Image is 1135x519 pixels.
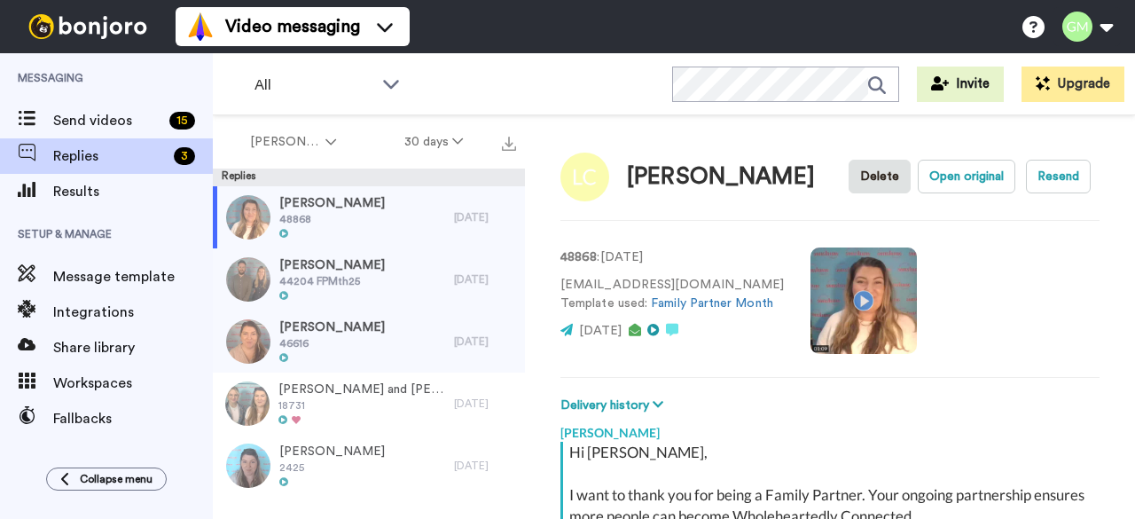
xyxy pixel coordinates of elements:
span: Collapse menu [80,472,153,486]
span: [PERSON_NAME] [279,318,385,336]
a: [PERSON_NAME]2425[DATE] [213,435,525,497]
strong: 48868 [560,251,597,263]
span: Replies [53,145,167,167]
div: [DATE] [454,210,516,224]
span: [PERSON_NAME] [279,194,385,212]
span: All [254,75,373,96]
a: [PERSON_NAME]46616[DATE] [213,311,525,373]
span: 18731 [278,398,445,413]
div: [DATE] [454,459,516,473]
span: [PERSON_NAME] [279,256,385,274]
button: Invite [917,67,1004,102]
img: cdd0fdb1-cdaf-462f-bae3-e70f36b1edf7-thumb.jpg [226,195,270,240]
span: Send videos [53,110,162,131]
button: Delete [849,160,911,193]
button: Delivery history [560,396,669,415]
span: [PERSON_NAME] and [PERSON_NAME] [278,381,445,398]
span: Integrations [53,302,213,323]
span: 46616 [279,336,385,350]
div: [DATE] [454,334,516,349]
button: [PERSON_NAME] [216,126,371,158]
img: 2ed01c76-56a5-40ab-8bab-02fb467d86ef-thumb.jpg [226,257,270,302]
button: Collapse menu [46,468,167,491]
img: Image of Linda Cheng [560,153,609,201]
div: [DATE] [454,397,516,411]
div: Replies [213,169,525,186]
img: bj-logo-header-white.svg [21,14,154,39]
img: export.svg [502,137,516,151]
p: [EMAIL_ADDRESS][DOMAIN_NAME] Template used: [560,276,784,313]
span: [DATE] [579,325,622,337]
a: [PERSON_NAME] and [PERSON_NAME]18731[DATE] [213,373,525,435]
a: Family Partner Month [651,297,773,310]
button: Upgrade [1021,67,1124,102]
span: [PERSON_NAME] [279,443,385,460]
div: [DATE] [454,272,516,287]
img: vm-color.svg [186,12,215,41]
img: 2e9a0944-aed1-4349-83e8-59bfbdefbcc3-thumb.jpg [225,381,270,426]
span: 48868 [279,212,385,226]
a: [PERSON_NAME]48868[DATE] [213,186,525,248]
img: acebad64-0907-4e04-9a15-7e6c1724c8ed-thumb.jpg [226,319,270,364]
div: 3 [174,147,195,165]
span: 44204 FPMth25 [279,274,385,288]
span: Fallbacks [53,408,213,429]
button: 30 days [371,126,497,158]
div: [PERSON_NAME] [560,415,1100,442]
img: d412fdb8-7a7d-4cc5-b98a-1f1815a7c8da-thumb.jpg [226,444,270,488]
span: Results [53,181,213,202]
span: Video messaging [225,14,360,39]
div: 15 [169,112,195,130]
div: [PERSON_NAME] [627,164,815,190]
span: Share library [53,337,213,358]
span: [PERSON_NAME] [250,133,322,151]
span: Workspaces [53,373,213,394]
button: Export all results that match these filters now. [497,129,521,155]
a: [PERSON_NAME]44204 FPMth25[DATE] [213,248,525,311]
button: Resend [1026,160,1091,193]
p: : [DATE] [560,248,784,267]
span: Message template [53,266,213,287]
span: 2425 [279,460,385,475]
button: Open original [918,160,1015,193]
